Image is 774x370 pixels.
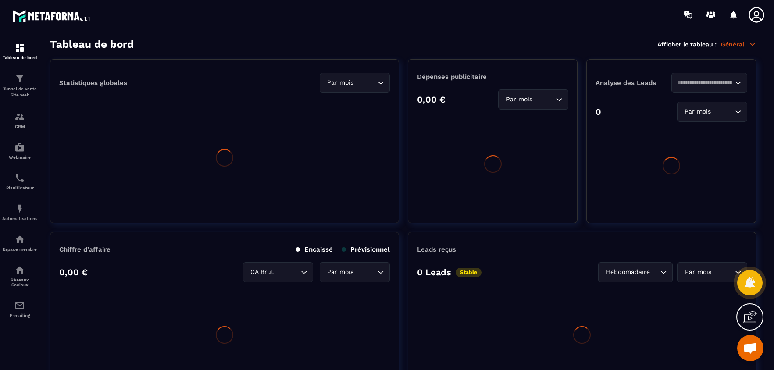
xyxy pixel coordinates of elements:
[417,267,451,277] p: 0 Leads
[320,262,390,282] div: Search for option
[2,277,37,287] p: Réseaux Sociaux
[59,267,88,277] p: 0,00 €
[12,8,91,24] img: logo
[2,135,37,166] a: automationsautomationsWebinaire
[2,216,37,221] p: Automatisations
[325,267,356,277] span: Par mois
[2,185,37,190] p: Planificateur
[721,40,756,48] p: Général
[456,268,482,277] p: Stable
[320,73,390,93] div: Search for option
[604,267,652,277] span: Hebdomadaire
[2,197,37,228] a: automationsautomationsAutomatisations
[417,245,456,253] p: Leads reçus
[713,107,733,117] input: Search for option
[671,73,747,93] div: Search for option
[276,267,299,277] input: Search for option
[598,262,673,282] div: Search for option
[677,262,747,282] div: Search for option
[677,102,747,122] div: Search for option
[683,107,713,117] span: Par mois
[683,267,713,277] span: Par mois
[325,78,356,88] span: Par mois
[59,245,111,253] p: Chiffre d’affaire
[356,267,375,277] input: Search for option
[243,262,313,282] div: Search for option
[249,267,276,277] span: CA Brut
[50,38,134,50] h3: Tableau de bord
[2,36,37,67] a: formationformationTableau de bord
[14,142,25,153] img: automations
[14,203,25,214] img: automations
[14,300,25,311] img: email
[2,313,37,318] p: E-mailing
[498,89,568,110] div: Search for option
[2,124,37,129] p: CRM
[14,173,25,183] img: scheduler
[59,79,127,87] p: Statistiques globales
[14,43,25,53] img: formation
[2,155,37,160] p: Webinaire
[417,94,446,105] p: 0,00 €
[2,258,37,294] a: social-networksocial-networkRéseaux Sociaux
[14,73,25,84] img: formation
[342,245,390,253] p: Prévisionnel
[296,245,333,253] p: Encaissé
[504,95,534,104] span: Par mois
[596,107,601,117] p: 0
[356,78,375,88] input: Search for option
[2,247,37,252] p: Espace membre
[2,166,37,197] a: schedulerschedulerPlanificateur
[2,86,37,98] p: Tunnel de vente Site web
[737,335,763,361] div: Ouvrir le chat
[14,234,25,245] img: automations
[2,105,37,135] a: formationformationCRM
[2,228,37,258] a: automationsautomationsEspace membre
[417,73,569,81] p: Dépenses publicitaire
[657,41,717,48] p: Afficher le tableau :
[596,79,671,87] p: Analyse des Leads
[2,67,37,105] a: formationformationTunnel de vente Site web
[534,95,554,104] input: Search for option
[677,78,733,88] input: Search for option
[14,111,25,122] img: formation
[652,267,658,277] input: Search for option
[713,267,733,277] input: Search for option
[2,55,37,60] p: Tableau de bord
[2,294,37,324] a: emailemailE-mailing
[14,265,25,275] img: social-network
